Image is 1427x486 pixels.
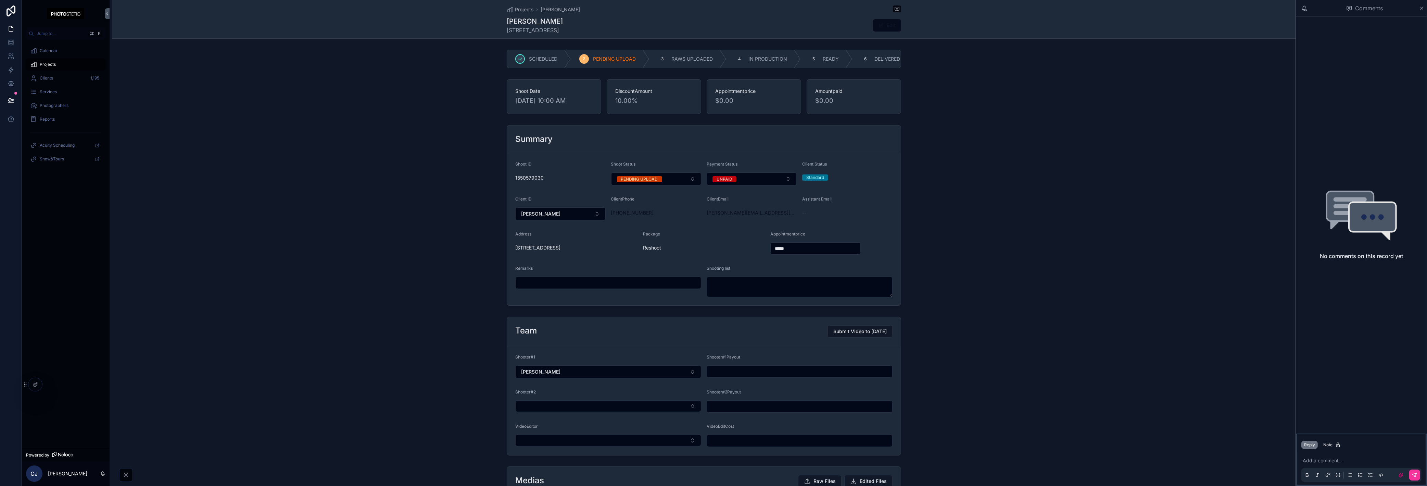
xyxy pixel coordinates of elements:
[40,143,75,148] span: Acuity Scheduling
[833,328,887,335] span: Submit Video to [DATE]
[707,161,737,167] span: Payment Status
[748,56,787,62] span: IN PRODUCTION
[707,172,797,185] button: Select Button
[515,400,701,412] button: Select Button
[40,62,56,67] span: Projects
[40,117,55,122] span: Reports
[671,56,713,62] span: RAWS UPLOADED
[521,210,560,217] span: [PERSON_NAME]
[873,19,901,32] button: Edit
[515,266,533,271] span: Remarks
[611,196,635,202] span: ClientPhone
[515,365,701,378] button: Select Button
[515,196,532,202] span: Client ID
[828,325,893,338] button: Submit Video to [DATE]
[37,31,86,36] span: Jump to...
[529,56,557,62] span: SCHEDULED
[1323,442,1341,448] div: Note
[515,325,537,336] h2: Team
[26,452,49,458] span: Powered by
[1320,252,1403,260] h2: No comments on this record yet
[707,266,730,271] span: Shooting list
[707,196,729,202] span: ClientEmail
[813,478,836,485] span: Raw Files
[707,424,734,429] span: VideoEditCost
[717,176,732,182] div: UNPAID
[864,56,867,62] span: 6
[507,6,534,13] a: Projects
[806,174,824,181] div: Standard
[715,96,793,106] span: $0.00
[661,56,664,62] span: 3
[621,176,658,182] div: PENDING UPLOAD
[1321,441,1343,449] button: Note
[860,478,887,485] span: Edited Files
[823,56,839,62] span: READY
[1301,441,1318,449] button: Reply
[26,139,105,151] a: Acuity Scheduling
[515,231,531,236] span: Address
[515,424,538,429] span: VideoEditor
[611,209,654,216] a: [PHONE_NUMBER]
[515,174,606,181] span: 1550579030
[31,470,38,478] span: CJ
[643,244,765,251] span: Reshoot
[521,368,560,375] span: [PERSON_NAME]
[770,231,805,236] span: Appointmentprice
[515,207,606,220] button: Select Button
[40,89,57,95] span: Services
[26,113,105,125] a: Reports
[611,161,636,167] span: Shoot Status
[715,88,793,95] span: Appointmentprice
[515,475,544,486] h2: Medias
[26,86,105,98] a: Services
[40,103,68,108] span: Photographers
[815,96,893,106] span: $0.00
[26,27,105,40] button: Jump to...K
[615,88,693,95] span: DiscountAmount
[88,74,101,82] div: 1,195
[802,161,827,167] span: Client Status
[26,153,105,165] a: Show&Tours
[515,435,701,446] button: Select Button
[874,56,900,62] span: DELIVERED
[48,470,87,477] p: [PERSON_NAME]
[593,56,636,62] span: PENDING UPLOAD
[26,99,105,112] a: Photographers
[515,96,593,106] span: [DATE] 10:00 AM
[583,56,585,62] span: 2
[738,56,741,62] span: 4
[515,244,637,251] span: [STREET_ADDRESS]
[611,172,702,185] button: Select Button
[515,354,535,360] span: Shooter#1
[515,389,536,394] span: Shooter#2
[515,88,593,95] span: Shoot Date
[813,56,815,62] span: 5
[507,26,563,34] span: [STREET_ADDRESS]
[97,31,102,36] span: K
[515,134,553,145] h2: Summary
[707,209,797,216] a: [PERSON_NAME][EMAIL_ADDRESS][PERSON_NAME][DOMAIN_NAME]
[707,354,740,360] span: Shooter#1Payout
[615,96,693,106] span: 10.00%
[26,72,105,84] a: Clients1,195
[22,40,110,174] div: scrollable content
[707,389,741,394] span: Shooter#2Payout
[26,58,105,71] a: Projects
[643,231,660,236] span: Package
[1355,4,1383,12] span: Comments
[26,45,105,57] a: Calendar
[22,449,110,461] a: Powered by
[815,88,893,95] span: Amountpaid
[541,6,580,13] a: [PERSON_NAME]
[507,16,563,26] h1: [PERSON_NAME]
[802,209,806,216] span: --
[40,48,58,53] span: Calendar
[40,75,53,81] span: Clients
[802,196,832,202] span: Assistant Email
[40,156,64,162] span: Show&Tours
[515,161,532,167] span: Shoot ID
[515,6,534,13] span: Projects
[47,8,84,19] img: App logo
